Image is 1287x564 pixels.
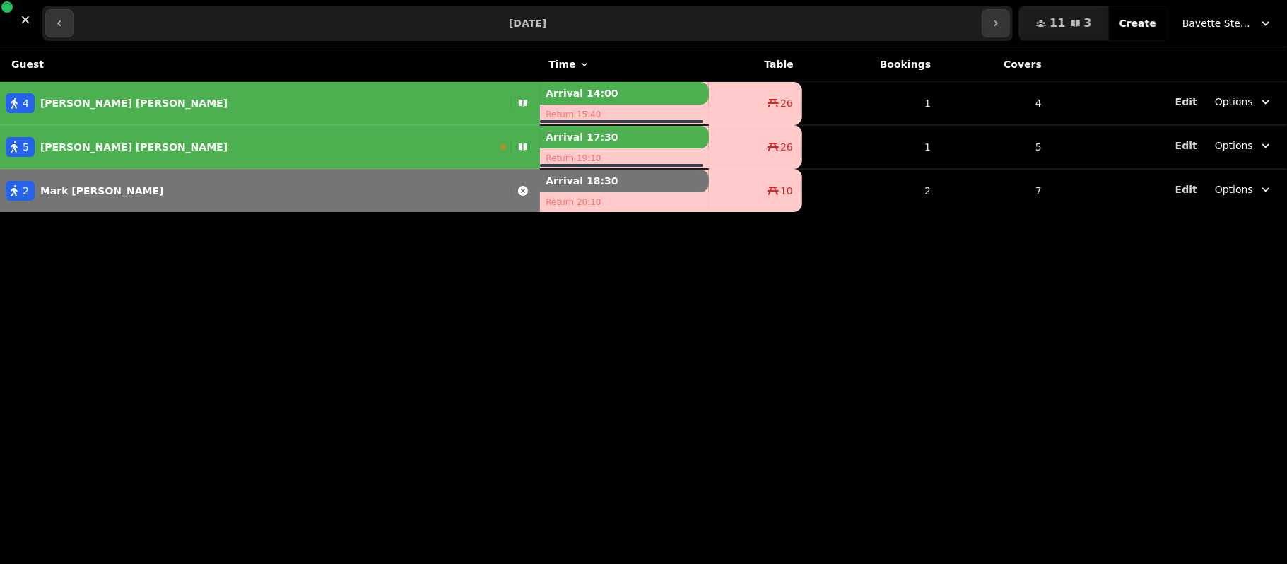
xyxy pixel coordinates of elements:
span: 11 [1050,18,1065,29]
button: Edit [1175,139,1197,153]
td: 7 [939,169,1050,212]
button: Edit [1175,182,1197,196]
p: Arrival 14:00 [540,82,708,105]
span: Create [1119,18,1156,28]
td: 1 [802,82,939,126]
p: [PERSON_NAME] [PERSON_NAME] [40,96,228,110]
td: 2 [802,169,939,212]
button: 113 [1019,6,1108,40]
button: Bavette Steakhouse - [PERSON_NAME] [1174,11,1281,36]
p: [PERSON_NAME] [PERSON_NAME] [40,140,228,154]
button: Create [1108,6,1168,40]
button: Options [1206,133,1281,158]
button: Time [548,57,589,71]
td: 5 [939,125,1050,169]
th: Table [709,47,802,82]
span: Edit [1175,141,1197,151]
span: 4 [23,96,29,110]
p: Arrival 18:30 [540,170,708,192]
span: 2 [23,184,29,198]
button: Options [1206,89,1281,114]
p: Mark [PERSON_NAME] [40,184,164,198]
span: Options [1215,182,1253,196]
td: 1 [802,125,939,169]
button: Edit [1175,95,1197,109]
p: Arrival 17:30 [540,126,708,148]
p: Return 15:40 [540,105,708,124]
span: 26 [780,140,793,154]
button: Options [1206,177,1281,202]
th: Covers [939,47,1050,82]
span: Options [1215,95,1253,109]
span: Time [548,57,575,71]
span: 26 [780,96,793,110]
span: 3 [1084,18,1092,29]
span: 5 [23,140,29,154]
span: Edit [1175,97,1197,107]
p: Return 20:10 [540,192,708,212]
th: Bookings [802,47,939,82]
p: Return 19:10 [540,148,708,168]
span: Bavette Steakhouse - [PERSON_NAME] [1182,16,1253,30]
span: Options [1215,139,1253,153]
span: 10 [780,184,793,198]
td: 4 [939,82,1050,126]
span: Edit [1175,184,1197,194]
